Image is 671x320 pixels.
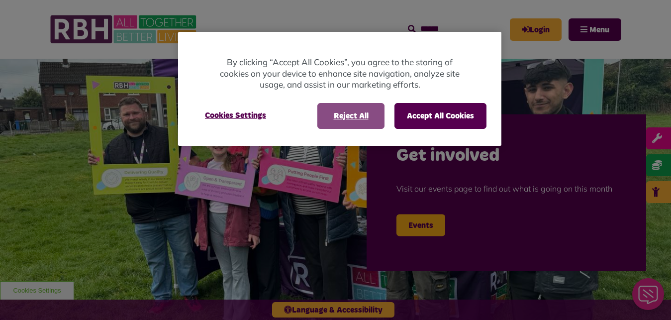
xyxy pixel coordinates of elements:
button: Accept All Cookies [394,103,486,129]
button: Cookies Settings [193,103,278,128]
div: Cookie banner [178,32,501,146]
button: Reject All [317,103,384,129]
div: Privacy [178,32,501,146]
p: By clicking “Accept All Cookies”, you agree to the storing of cookies on your device to enhance s... [218,57,462,91]
div: Close Web Assistant [6,3,38,35]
